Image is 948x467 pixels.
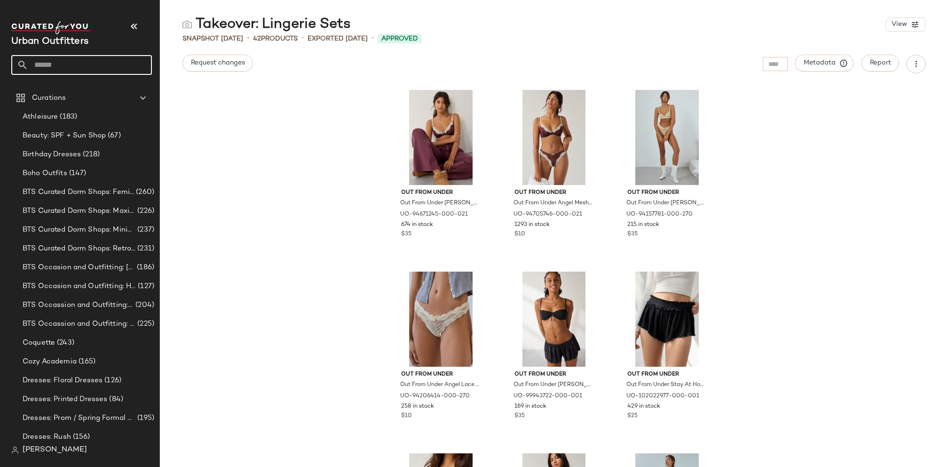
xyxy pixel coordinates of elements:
[23,281,136,292] span: BTS Occasion and Outfitting: Homecoming Dresses
[23,356,77,367] span: Cozy Academia
[514,189,594,197] span: Out From Under
[301,33,304,44] span: •
[182,15,351,34] div: Takeover: Lingerie Sets
[23,149,81,160] span: Birthday Dresses
[795,55,854,72] button: Metadata
[81,149,100,160] span: (218)
[11,37,88,47] span: Current Company Name
[627,189,707,197] span: Out From Under
[401,221,433,229] span: 674 in stock
[620,272,714,367] img: 102022977_001_b
[23,338,55,348] span: Coquette
[55,338,74,348] span: (243)
[23,394,107,405] span: Dresses: Printed Dresses
[107,394,123,405] span: (84)
[394,272,488,367] img: 94206414_270_b
[514,370,594,379] span: Out From Under
[134,187,154,198] span: (260)
[23,300,134,311] span: BTS Occassion and Outfitting: Campus Lounge
[513,199,593,208] span: Out From Under Angel Mesh Lace Trim Thong in Chocolate, Women's at Urban Outfitters
[135,225,154,235] span: (237)
[253,35,261,42] span: 42
[11,21,91,34] img: cfy_white_logo.C9jOOHJF.svg
[23,319,135,330] span: BTS Occassion and Outfitting: First Day Fits
[869,59,891,67] span: Report
[23,375,103,386] span: Dresses: Floral Dresses
[627,370,707,379] span: Out From Under
[32,93,66,104] span: Curations
[135,262,154,273] span: (186)
[626,199,706,208] span: Out From Under [PERSON_NAME] [PERSON_NAME] in Light Yellow, Women's at Urban Outfitters
[626,381,706,389] span: Out From Under Stay At Home Smocked Ruffle Knit Shorts in Black, Women's at Urban Outfitters
[106,130,121,141] span: (67)
[514,403,546,411] span: 169 in stock
[803,59,846,67] span: Metadata
[394,90,488,185] img: 94671245_021_b
[371,33,374,44] span: •
[11,446,19,454] img: svg%3e
[58,112,77,122] span: (183)
[190,59,245,67] span: Request changes
[626,392,699,401] span: UO-102022977-000-001
[861,55,899,72] button: Report
[23,206,135,217] span: BTS Curated Dorm Shops: Maximalist
[507,272,601,367] img: 99943722_001_b
[136,281,154,292] span: (127)
[23,187,134,198] span: BTS Curated Dorm Shops: Feminine
[23,243,135,254] span: BTS Curated Dorm Shops: Retro+ Boho
[135,413,154,424] span: (195)
[401,403,434,411] span: 258 in stock
[401,412,412,420] span: $10
[400,392,470,401] span: UO-94206414-000-270
[23,432,71,443] span: Dresses: Rush
[627,403,660,411] span: 429 in stock
[134,300,154,311] span: (204)
[23,112,58,122] span: Athleisure
[514,412,525,420] span: $35
[886,17,925,32] button: View
[135,243,154,254] span: (231)
[182,55,253,72] button: Request changes
[627,412,638,420] span: $25
[23,444,87,456] span: [PERSON_NAME]
[400,381,480,389] span: Out From Under Angel Lace Thong in Light Yellow, Women's at Urban Outfitters
[23,413,135,424] span: Dresses: Prom / Spring Formal Outfitting
[23,225,135,235] span: BTS Curated Dorm Shops: Minimalist
[182,20,192,29] img: svg%3e
[513,210,582,219] span: UO-94705746-000-021
[513,392,582,401] span: UO-99943722-000-001
[247,33,249,44] span: •
[23,262,135,273] span: BTS Occasion and Outfitting: [PERSON_NAME] to Party
[135,206,154,217] span: (226)
[891,21,907,28] span: View
[71,432,90,443] span: (156)
[253,34,298,44] div: Products
[513,381,593,389] span: Out From Under [PERSON_NAME] Tie-Front Bow Lace Trim Balconette Bra in Black, Women's at Urban Ou...
[401,189,481,197] span: Out From Under
[507,90,601,185] img: 94705746_021_b
[23,168,67,179] span: Boho Outfits
[401,370,481,379] span: Out From Under
[401,230,411,239] span: $35
[400,199,480,208] span: Out From Under [PERSON_NAME] Mesh Underwire Bra in Chocolate, Women's at Urban Outfitters
[103,375,121,386] span: (126)
[620,90,714,185] img: 94157781_270_b
[381,34,418,44] span: Approved
[77,356,96,367] span: (165)
[400,210,468,219] span: UO-94671245-000-021
[308,34,368,44] p: Exported [DATE]
[627,230,638,239] span: $35
[67,168,87,179] span: (147)
[23,130,106,141] span: Beauty: SPF + Sun Shop
[514,221,550,229] span: 1293 in stock
[627,221,659,229] span: 215 in stock
[182,34,243,44] span: Snapshot [DATE]
[135,319,154,330] span: (225)
[514,230,525,239] span: $10
[626,210,693,219] span: UO-94157781-000-270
